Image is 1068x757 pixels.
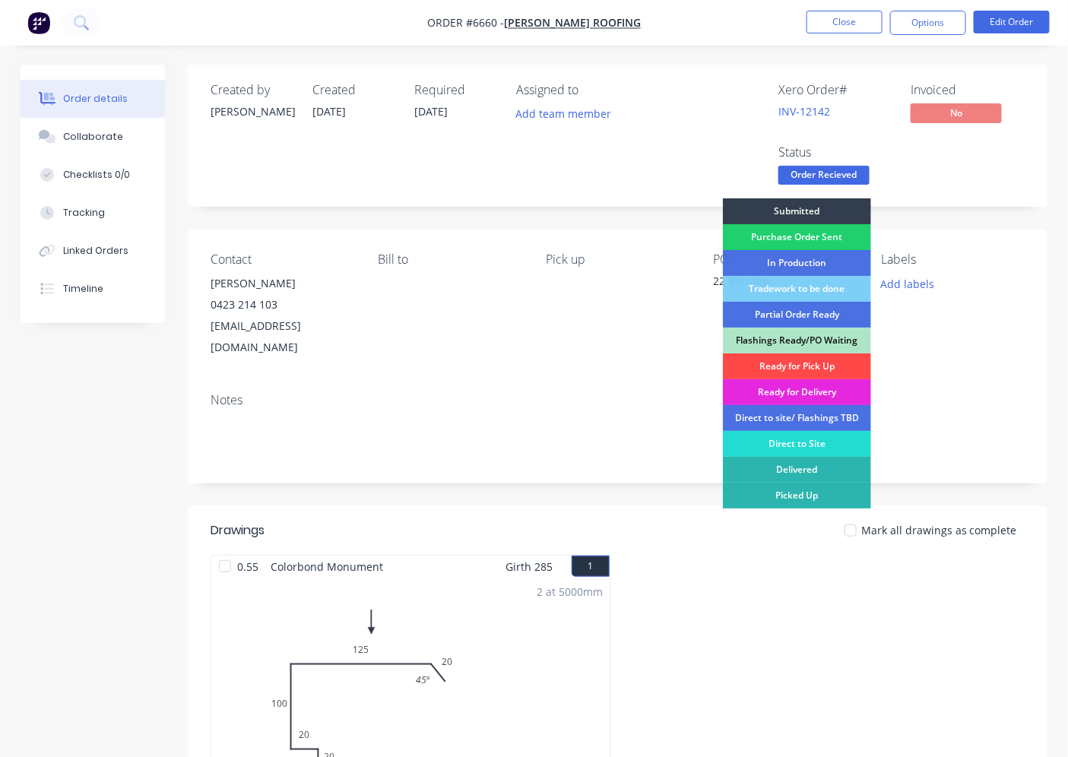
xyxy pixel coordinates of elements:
[63,244,128,258] div: Linked Orders
[63,168,130,182] div: Checklists 0/0
[723,353,871,379] div: Ready for Pick Up
[807,11,883,33] button: Close
[211,273,354,294] div: [PERSON_NAME]
[21,194,165,232] button: Tracking
[21,156,165,194] button: Checklists 0/0
[312,104,346,119] span: [DATE]
[723,483,871,508] div: Picked Up
[778,166,870,188] button: Order Recieved
[714,273,857,294] div: 22 Bonview
[723,379,871,405] div: Ready for Delivery
[723,250,871,276] div: In Production
[723,328,871,353] div: Flashings Ready/PO Waiting
[63,130,123,144] div: Collaborate
[546,252,689,267] div: Pick up
[231,556,265,578] span: 0.55
[873,273,943,293] button: Add labels
[211,252,354,267] div: Contact
[63,92,128,106] div: Order details
[778,166,870,185] span: Order Recieved
[723,431,871,457] div: Direct to Site
[379,252,522,267] div: Bill to
[572,556,610,577] button: 1
[516,83,668,97] div: Assigned to
[881,252,1025,267] div: Labels
[723,405,871,431] div: Direct to site/ Flashings TBD
[211,315,354,358] div: [EMAIL_ADDRESS][DOMAIN_NAME]
[21,232,165,270] button: Linked Orders
[778,83,892,97] div: Xero Order #
[414,83,498,97] div: Required
[890,11,966,35] button: Options
[911,103,1002,122] span: No
[63,206,105,220] div: Tracking
[27,11,50,34] img: Factory
[211,393,1025,407] div: Notes
[504,16,641,30] a: [PERSON_NAME] Roofing
[21,80,165,118] button: Order details
[723,276,871,302] div: Tradework to be done
[723,457,871,483] div: Delivered
[414,104,448,119] span: [DATE]
[427,16,504,30] span: Order #6660 -
[211,273,354,358] div: [PERSON_NAME]0423 214 103[EMAIL_ADDRESS][DOMAIN_NAME]
[861,522,1017,538] span: Mark all drawings as complete
[516,103,620,124] button: Add team member
[211,103,294,119] div: [PERSON_NAME]
[714,252,857,267] div: PO
[211,83,294,97] div: Created by
[723,302,871,328] div: Partial Order Ready
[506,556,553,578] span: Girth 285
[21,118,165,156] button: Collaborate
[778,104,830,119] a: INV-12142
[778,145,892,160] div: Status
[723,198,871,224] div: Submitted
[63,282,103,296] div: Timeline
[265,556,389,578] span: Colorbond Monument
[723,224,871,250] div: Purchase Order Sent
[211,521,265,540] div: Drawings
[312,83,396,97] div: Created
[211,294,354,315] div: 0423 214 103
[508,103,620,124] button: Add team member
[21,270,165,308] button: Timeline
[537,584,604,600] div: 2 at 5000mm
[974,11,1050,33] button: Edit Order
[911,83,1025,97] div: Invoiced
